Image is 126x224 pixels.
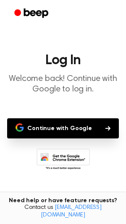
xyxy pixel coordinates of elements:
[7,74,119,95] p: Welcome back! Continue with Google to log in.
[7,118,119,138] button: Continue with Google
[5,204,121,219] span: Contact us
[8,5,56,22] a: Beep
[41,205,102,218] a: [EMAIL_ADDRESS][DOMAIN_NAME]
[7,54,119,67] h1: Log In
